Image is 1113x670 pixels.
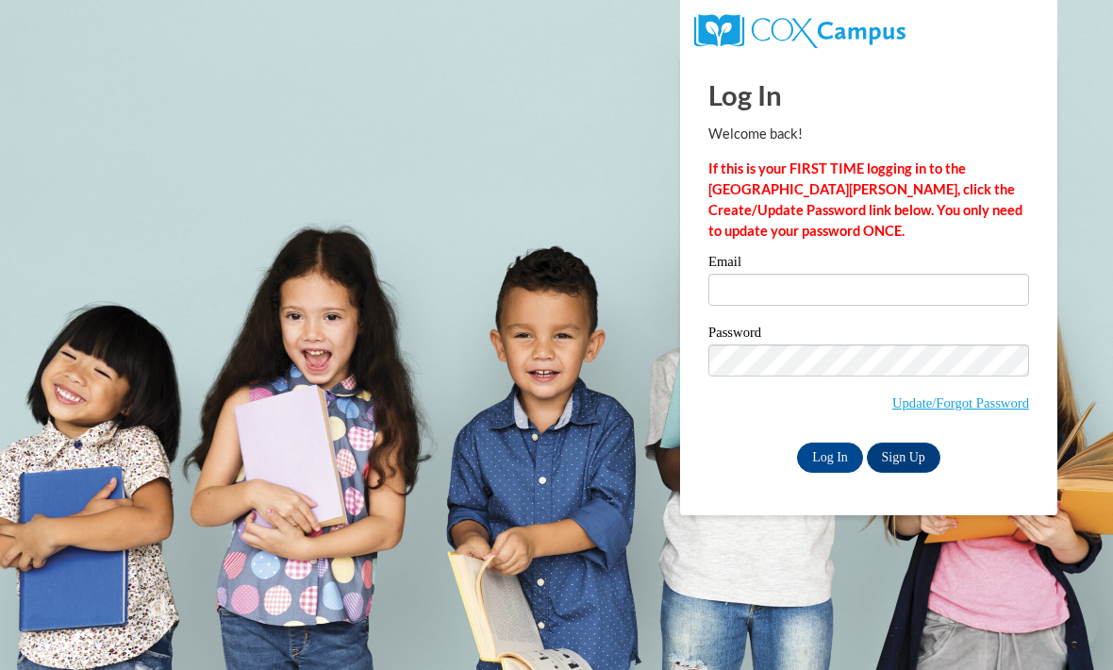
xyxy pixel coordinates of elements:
[708,255,1029,274] label: Email
[694,14,905,48] img: COX Campus
[1038,595,1098,655] iframe: Button to launch messaging window
[867,443,940,473] a: Sign Up
[708,326,1029,344] label: Password
[708,75,1029,114] h1: Log In
[797,443,863,473] input: Log In
[892,395,1029,410] a: Update/Forgot Password
[708,124,1029,144] p: Welcome back!
[708,160,1022,239] strong: If this is your FIRST TIME logging in to the [GEOGRAPHIC_DATA][PERSON_NAME], click the Create/Upd...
